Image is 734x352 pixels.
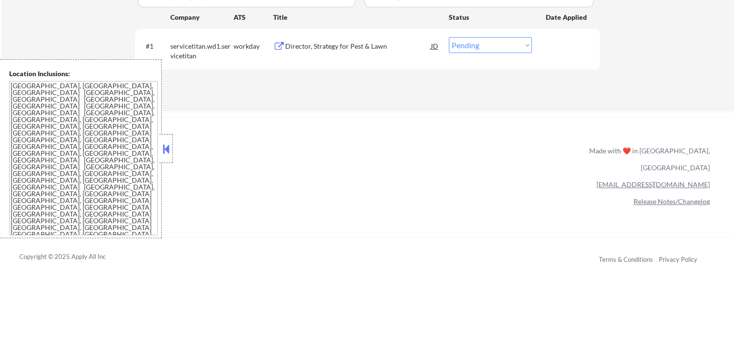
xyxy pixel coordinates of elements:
div: ATS [234,13,273,22]
a: Refer & earn free applications 👯‍♀️ [19,156,388,166]
div: Made with ❤️ in [GEOGRAPHIC_DATA], [GEOGRAPHIC_DATA] [585,142,710,176]
div: Copyright © 2025 Apply All Inc [19,252,130,262]
div: JD [430,37,440,54]
div: Status [449,8,532,26]
div: Title [273,13,440,22]
a: Privacy Policy [659,256,697,263]
div: #1 [146,41,163,51]
a: Terms & Conditions [599,256,653,263]
div: workday [234,41,273,51]
a: Release Notes/Changelog [634,197,710,205]
div: Company [170,13,234,22]
div: Director, Strategy for Pest & Lawn [285,41,431,51]
div: Location Inclusions: [9,69,158,79]
a: [EMAIL_ADDRESS][DOMAIN_NAME] [596,180,710,189]
div: Date Applied [546,13,588,22]
div: servicetitan.wd1.servicetitan [170,41,234,60]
